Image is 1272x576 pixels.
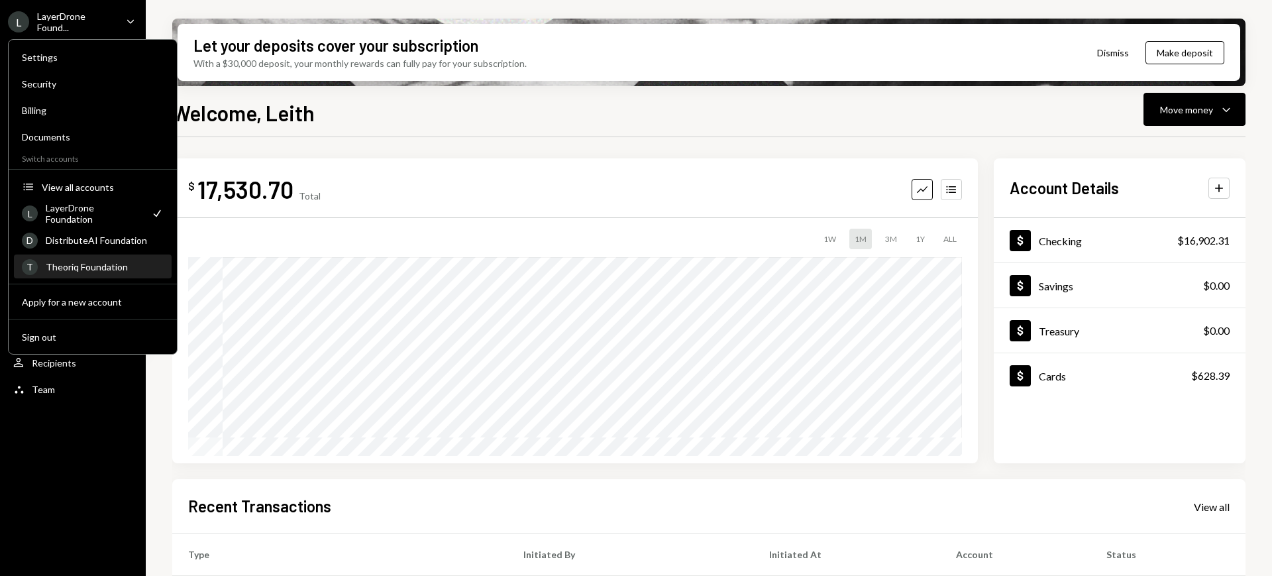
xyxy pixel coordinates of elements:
div: LayerDrone Foundation [46,202,142,225]
div: Total [299,190,321,202]
a: Cards$628.39 [994,353,1245,398]
div: Let your deposits cover your subscription [193,34,478,56]
a: Billing [14,98,172,122]
a: Checking$16,902.31 [994,218,1245,262]
div: D [22,233,38,249]
div: Switch accounts [9,151,177,164]
th: Type [172,534,507,576]
div: $0.00 [1203,278,1230,294]
div: Settings [22,52,164,63]
th: Account [940,534,1090,576]
div: Savings [1039,280,1073,292]
div: View all accounts [42,182,164,193]
div: ALL [938,229,962,249]
div: Checking [1039,235,1082,247]
div: 1Y [910,229,930,249]
a: Savings$0.00 [994,263,1245,308]
button: Make deposit [1145,41,1224,64]
th: Status [1090,534,1245,576]
h2: Recent Transactions [188,495,331,517]
div: L [8,11,29,32]
a: View all [1194,499,1230,514]
div: Billing [22,105,164,116]
button: Dismiss [1081,37,1145,68]
a: Recipients [8,351,138,374]
a: Treasury$0.00 [994,308,1245,353]
a: Settings [14,45,172,69]
a: DDistributeAI Foundation [14,228,172,252]
div: DistributeAI Foundation [46,235,164,246]
button: Apply for a new account [14,290,172,314]
div: Cards [1039,370,1066,382]
a: Team [8,377,138,401]
h2: Account Details [1010,177,1119,199]
div: Security [22,78,164,89]
div: With a $30,000 deposit, your monthly rewards can fully pay for your subscription. [193,56,527,70]
button: View all accounts [14,176,172,200]
a: TTheoriq Foundation [14,255,172,278]
div: View all [1194,500,1230,514]
div: Apply for a new account [22,296,164,308]
div: Recipients [32,357,76,369]
button: Sign out [14,325,172,349]
div: Team [32,384,55,395]
div: Move money [1160,103,1213,117]
th: Initiated At [753,534,941,576]
div: $0.00 [1203,323,1230,339]
div: Sign out [22,331,164,343]
h1: Welcome, Leith [172,99,315,126]
div: L [22,205,38,221]
div: T [22,259,38,275]
div: 1W [818,229,841,249]
div: $16,902.31 [1177,233,1230,249]
div: Treasury [1039,325,1079,337]
div: 17,530.70 [197,174,293,204]
div: Theoriq Foundation [46,261,164,272]
div: Documents [22,131,164,143]
div: $ [188,180,195,193]
div: LayerDrone Found... [37,11,115,33]
div: 3M [880,229,902,249]
th: Initiated By [507,534,753,576]
a: Documents [14,125,172,148]
a: Security [14,72,172,95]
button: Move money [1143,93,1245,126]
div: 1M [849,229,872,249]
div: $628.39 [1191,368,1230,384]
